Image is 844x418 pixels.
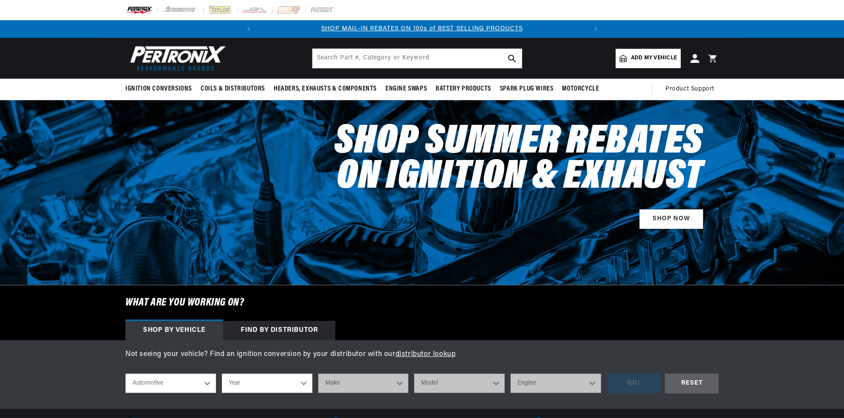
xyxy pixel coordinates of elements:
span: Spark Plug Wires [500,84,554,94]
select: Ride Type [125,374,216,393]
select: Model [414,374,505,393]
div: 1 of 2 [257,24,587,34]
input: Search Part #, Category or Keyword [312,49,522,68]
slideshow-component: Translation missing: en.sections.announcements.announcement_bar [103,20,741,38]
a: distributor lookup [396,351,456,358]
h2: Shop Summer Rebates on Ignition & Exhaust [334,125,703,195]
div: Find by Distributor [223,321,335,340]
summary: Product Support [665,79,719,100]
div: RESET [665,374,719,393]
span: Motorcycle [562,84,599,94]
a: Add my vehicle [616,49,681,68]
summary: Battery Products [431,79,495,99]
select: Make [318,374,409,393]
h6: What are you working on? [103,285,741,320]
summary: Motorcycle [558,79,603,99]
span: Battery Products [436,84,491,94]
select: Engine [510,374,601,393]
span: Add my vehicle [631,54,677,62]
a: SHOP MAIL-IN REBATES ON 100s of BEST SELLING PRODUCTS [321,25,523,32]
div: Shop by vehicle [125,321,223,340]
button: Translation missing: en.sections.announcements.previous_announcement [240,20,257,38]
a: SHOP NOW [639,209,703,229]
summary: Engine Swaps [381,79,431,99]
button: search button [503,49,522,68]
div: Announcement [257,24,587,34]
summary: Headers, Exhausts & Components [269,79,381,99]
span: Product Support [665,84,714,94]
p: Not seeing your vehicle? Find an ignition conversion by your distributor with our [125,349,719,360]
button: Translation missing: en.sections.announcements.next_announcement [587,20,605,38]
select: Year [222,374,312,393]
span: Coils & Distributors [201,84,265,94]
summary: Ignition Conversions [125,79,196,99]
summary: Spark Plug Wires [495,79,558,99]
span: Ignition Conversions [125,84,192,94]
summary: Coils & Distributors [196,79,269,99]
img: Pertronix [125,43,227,73]
span: Engine Swaps [385,84,427,94]
span: Headers, Exhausts & Components [274,84,377,94]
